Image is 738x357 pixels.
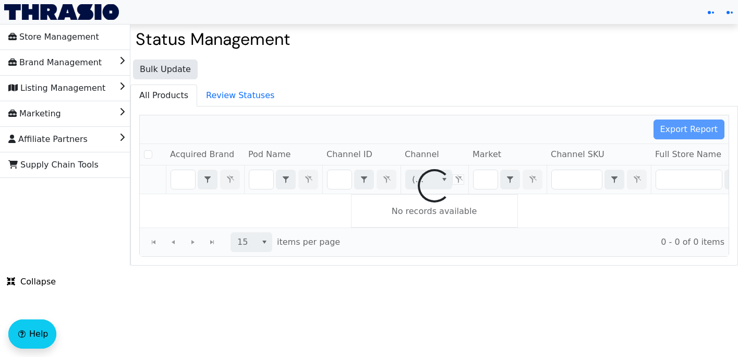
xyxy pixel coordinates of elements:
button: Bulk Update [133,59,198,79]
span: Store Management [8,29,99,45]
span: Collapse [7,276,56,288]
span: Brand Management [8,54,102,71]
span: Review Statuses [198,85,283,106]
button: Help floatingactionbutton [8,319,56,349]
span: All Products [131,85,197,106]
span: Affiliate Partners [8,131,88,148]
span: Marketing [8,105,61,122]
span: Supply Chain Tools [8,157,99,173]
span: Help [29,328,48,340]
h2: Status Management [136,29,733,49]
span: Listing Management [8,80,105,97]
img: Thrasio Logo [4,4,119,20]
span: Bulk Update [140,63,191,76]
